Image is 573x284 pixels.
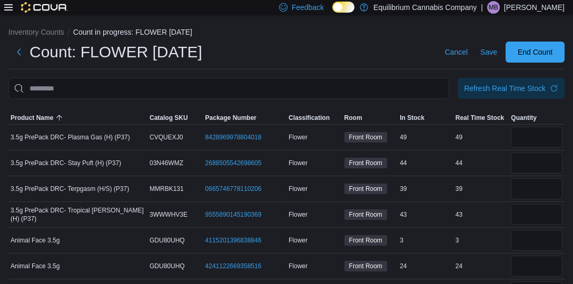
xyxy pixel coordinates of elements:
[11,236,60,245] span: Animal Face 3.5g
[398,260,453,272] div: 24
[150,159,183,167] span: 03N46WMZ
[332,2,354,13] input: Dark Mode
[398,157,453,169] div: 44
[453,182,509,195] div: 39
[349,133,382,142] span: Front Room
[205,159,262,167] a: 2688505542698605
[11,159,121,167] span: 3.5g PrePack DRC- Stay Puft (H) (P37)
[344,184,387,194] span: Front Room
[509,111,565,124] button: Quantity
[511,114,537,122] span: Quantity
[150,262,185,270] span: GDU80UHQ
[11,206,145,223] span: 3.5g PrePack DRC- Tropical [PERSON_NAME] (H) (P37)
[398,234,453,247] div: 3
[289,185,308,193] span: Flower
[453,131,509,144] div: 49
[150,185,184,193] span: MMRBK131
[150,210,187,219] span: 3WWWHV3E
[203,111,286,124] button: Package Number
[476,42,501,63] button: Save
[289,159,308,167] span: Flower
[8,111,147,124] button: Product Name
[398,208,453,221] div: 43
[349,210,382,219] span: Front Room
[398,131,453,144] div: 49
[481,1,483,14] p: |
[349,158,382,168] span: Front Room
[73,28,192,36] button: Count in progress: FLOWER [DATE]
[344,261,387,271] span: Front Room
[289,133,308,141] span: Flower
[150,133,183,141] span: CVQUEXJ0
[292,2,324,13] span: Feedback
[464,83,546,94] div: Refresh Real Time Stock
[373,1,477,14] p: Equilibrium Cannabis Company
[458,78,565,99] button: Refresh Real Time Stock
[11,133,130,141] span: 3.5g PrePack DRC- Plasma Gas (H) (P37)
[150,114,188,122] span: Catalog SKU
[487,1,500,14] div: Mandie Baxter
[205,185,262,193] a: 0665746778110206
[205,210,262,219] a: 9555890145190369
[8,78,449,99] input: This is a search bar. After typing your query, hit enter to filter the results lower in the page.
[518,47,552,57] span: End Count
[453,260,509,272] div: 24
[344,158,387,168] span: Front Room
[205,262,262,270] a: 4241122669358516
[8,42,29,63] button: Next
[349,261,382,271] span: Front Room
[453,234,509,247] div: 3
[205,114,256,122] span: Package Number
[289,114,330,122] span: Classification
[289,236,308,245] span: Flower
[286,111,342,124] button: Classification
[344,235,387,246] span: Front Room
[480,47,497,57] span: Save
[8,27,565,39] nav: An example of EuiBreadcrumbs
[456,114,504,122] span: Real Time Stock
[8,28,64,36] button: Inventory Counts
[289,262,308,270] span: Flower
[444,47,468,57] span: Cancel
[506,42,565,63] button: End Count
[344,114,362,122] span: Room
[349,236,382,245] span: Front Room
[489,1,498,14] span: MB
[440,42,472,63] button: Cancel
[21,2,68,13] img: Cova
[504,1,565,14] p: [PERSON_NAME]
[29,42,202,63] h1: Count: FLOWER [DATE]
[453,157,509,169] div: 44
[205,236,262,245] a: 4115201396838846
[398,111,453,124] button: In Stock
[289,210,308,219] span: Flower
[11,114,53,122] span: Product Name
[11,262,60,270] span: Animal Face 3.5g
[147,111,203,124] button: Catalog SKU
[344,132,387,143] span: Front Room
[453,208,509,221] div: 43
[400,114,424,122] span: In Stock
[344,209,387,220] span: Front Room
[150,236,185,245] span: GDU80UHQ
[11,185,129,193] span: 3.5g PrePack DRC- Terpgasm (H/S) (P37)
[349,184,382,194] span: Front Room
[453,111,509,124] button: Real Time Stock
[398,182,453,195] div: 39
[205,133,262,141] a: 8428969978804018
